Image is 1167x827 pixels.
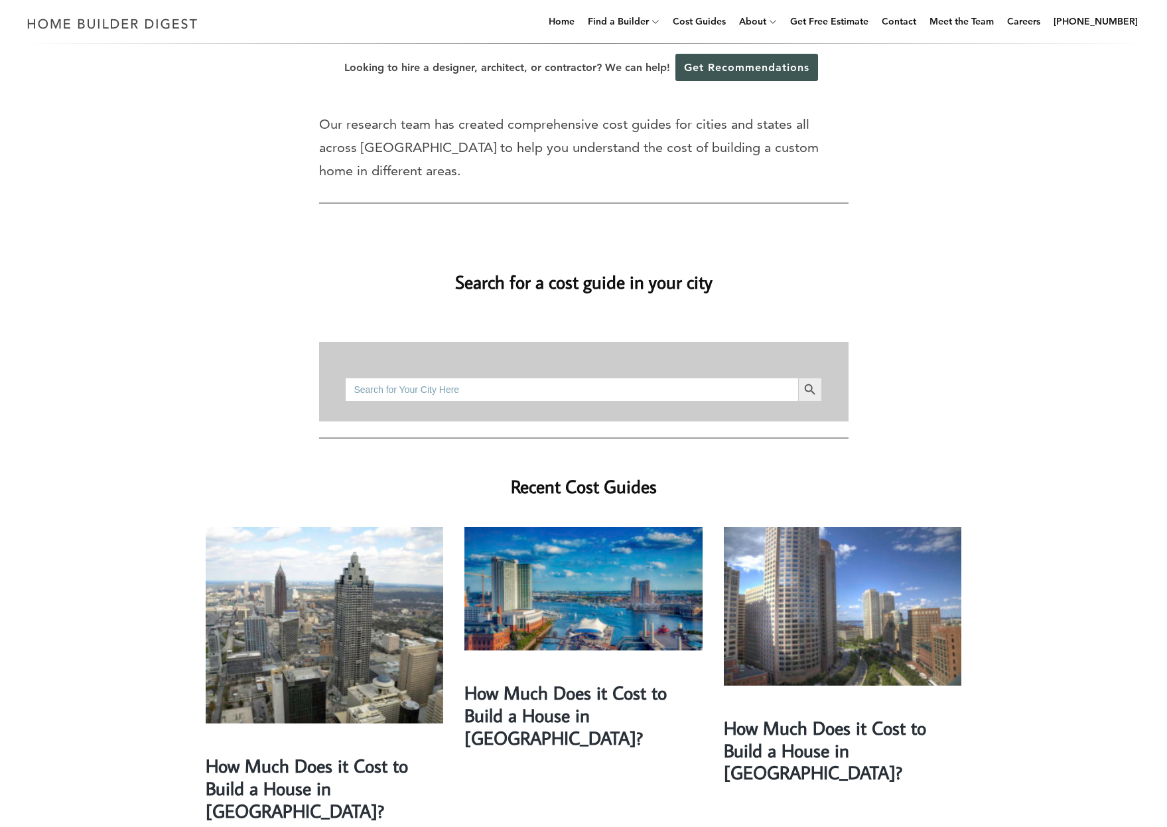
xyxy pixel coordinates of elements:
[319,455,849,500] h2: Recent Cost Guides
[803,382,817,397] svg: Search
[206,250,962,295] h2: Search for a cost guide in your city
[319,113,849,183] p: Our research team has created comprehensive cost guides for cities and states all across [GEOGRAP...
[21,11,204,37] img: Home Builder Digest
[675,54,818,81] a: Get Recommendations
[345,378,797,402] input: Search for Your City Here
[464,680,667,749] a: How Much Does it Cost to Build a House in [GEOGRAPHIC_DATA]?
[724,715,926,785] a: How Much Does it Cost to Build a House in [GEOGRAPHIC_DATA]?
[206,753,408,822] a: How Much Does it Cost to Build a House in [GEOGRAPHIC_DATA]?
